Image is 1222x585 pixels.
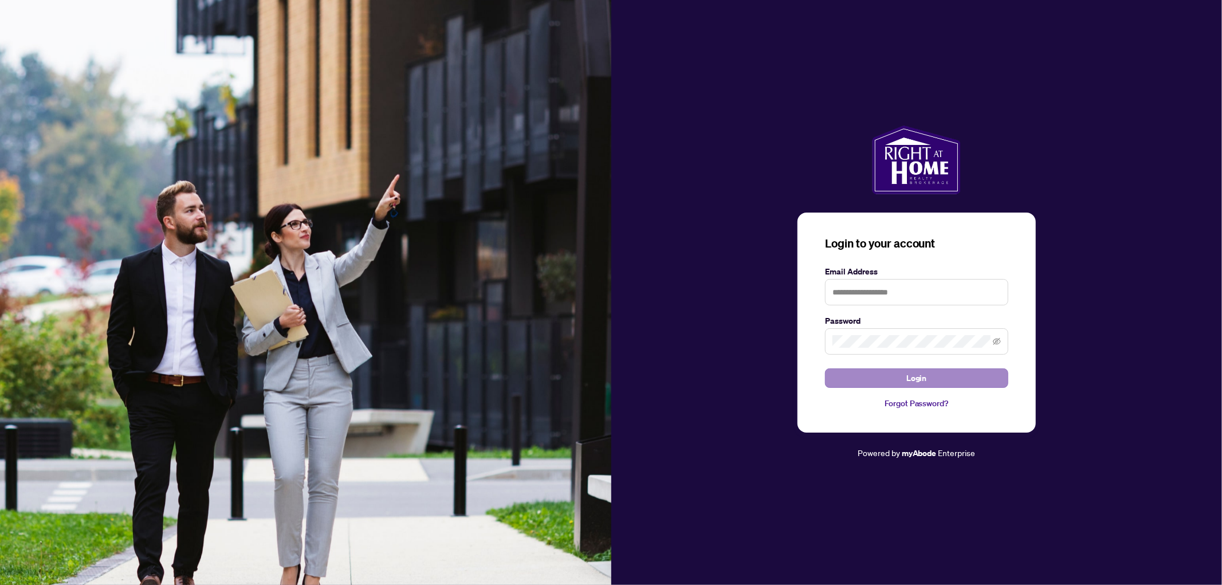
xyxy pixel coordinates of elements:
span: Login [906,369,927,387]
span: Enterprise [938,447,976,458]
span: eye-invisible [993,337,1001,345]
h3: Login to your account [825,235,1008,252]
img: ma-logo [872,125,961,194]
a: myAbode [902,447,937,460]
a: Forgot Password? [825,397,1008,410]
label: Password [825,315,1008,327]
button: Login [825,368,1008,388]
span: Powered by [858,447,900,458]
label: Email Address [825,265,1008,278]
